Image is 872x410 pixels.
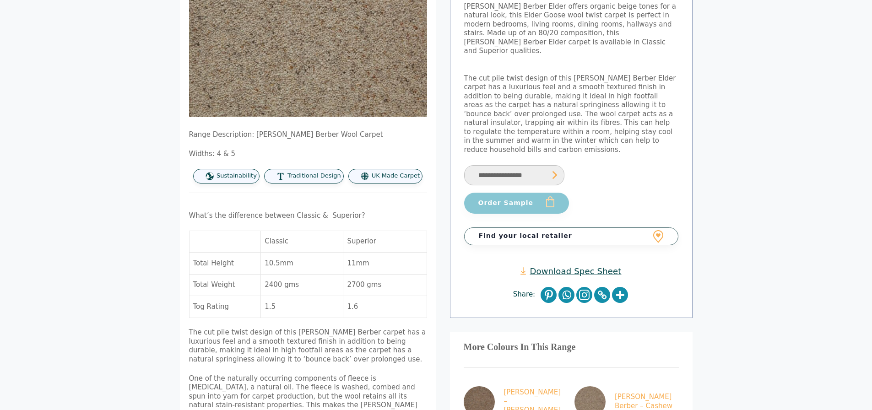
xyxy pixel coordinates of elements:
[189,211,427,221] p: What’s the difference between Classic & Superior?
[190,253,261,275] td: Total Height
[520,266,621,276] a: Download Spec Sheet
[189,328,426,363] span: The cut pile twist design of this [PERSON_NAME] Berber carpet has a luxurious feel and a smooth t...
[189,130,427,140] p: Range Description: [PERSON_NAME] Berber Wool Carpet
[558,287,574,303] a: Whatsapp
[464,345,679,349] h3: More Colours In This Range
[261,231,343,253] td: Classic
[576,287,592,303] a: Instagram
[372,172,420,180] span: UK Made Carpet
[343,253,427,275] td: 11mm
[464,2,676,55] span: [PERSON_NAME] Berber Elder offers organic beige tones for a natural look, this Elder Goose wool t...
[189,150,427,159] p: Widths: 4 & 5
[343,296,427,318] td: 1.6
[513,290,540,299] span: Share:
[343,275,427,297] td: 2700 gms
[541,287,557,303] a: Pinterest
[612,287,628,303] a: More
[190,275,261,297] td: Total Weight
[464,227,678,245] a: Find your local retailer
[594,287,610,303] a: Copy Link
[190,296,261,318] td: Tog Rating
[261,253,343,275] td: 10.5mm
[287,172,341,180] span: Traditional Design
[217,172,257,180] span: Sustainability
[464,74,676,154] span: The cut pile twist design of this [PERSON_NAME] Berber Elder carpet has a luxurious feel and a sm...
[343,231,427,253] td: Superior
[261,296,343,318] td: 1.5
[464,193,569,214] button: Order Sample
[261,275,343,297] td: 2400 gms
